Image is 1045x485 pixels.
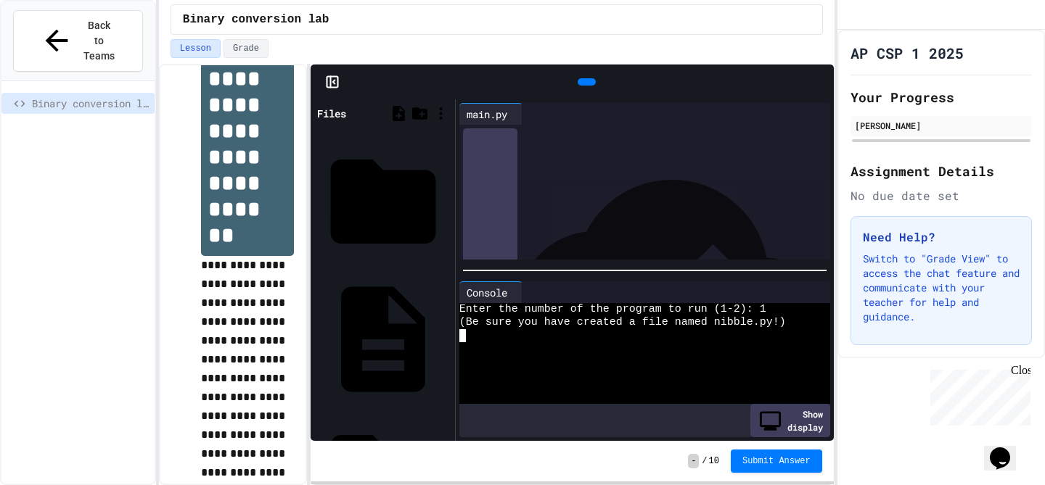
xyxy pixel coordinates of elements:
[851,43,964,63] h1: AP CSP 1 2025
[851,87,1032,107] h2: Your Progress
[13,10,143,72] button: Back to Teams
[6,6,100,92] div: Chat with us now!Close
[731,449,822,473] button: Submit Answer
[317,106,346,121] div: Files
[224,39,269,58] button: Grade
[459,303,766,316] span: Enter the number of the program to run (1-2): 1
[459,281,522,303] div: Console
[984,427,1030,471] iframe: chat widget
[171,39,221,58] button: Lesson
[702,455,707,467] span: /
[459,316,786,329] span: (Be sure you have created a file named nibble.py!)
[32,96,149,111] span: Binary conversion lab
[855,119,1028,132] div: [PERSON_NAME]
[851,161,1032,181] h2: Assignment Details
[750,404,830,437] div: Show display
[851,187,1032,204] div: No due date set
[183,11,329,28] span: Binary conversion lab
[863,252,1020,324] p: Switch to "Grade View" to access the chat feature and communicate with your teacher for help and ...
[709,455,719,467] span: 10
[863,228,1020,246] h3: Need Help?
[925,364,1030,426] iframe: chat widget
[688,454,699,468] span: -
[742,455,811,467] span: Submit Answer
[82,18,116,64] span: Back to Teams
[459,107,515,122] div: main.py
[459,285,515,300] div: Console
[459,103,522,125] div: main.py
[463,128,517,437] div: History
